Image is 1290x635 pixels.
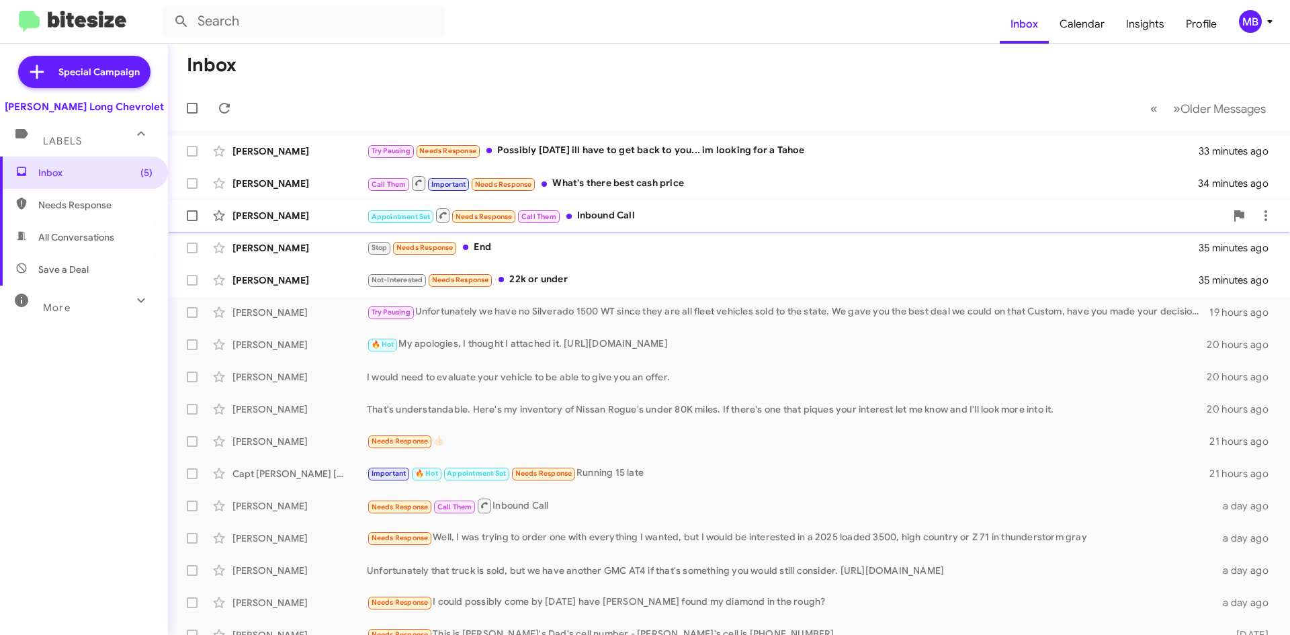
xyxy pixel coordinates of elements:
[232,177,367,190] div: [PERSON_NAME]
[140,166,153,179] span: (5)
[367,207,1225,224] div: Inbound Call
[372,308,411,316] span: Try Pausing
[367,175,1199,192] div: What's there best cash price
[372,437,429,446] span: Needs Response
[367,370,1207,384] div: I would need to evaluate your vehicle to be able to give you an offer.
[1215,596,1279,609] div: a day ago
[163,5,445,38] input: Search
[38,198,153,212] span: Needs Response
[367,564,1215,577] div: Unfortunately that truck is sold, but we have another GMC AT4 if that's something you would still...
[372,212,431,221] span: Appointment Set
[367,595,1215,610] div: I could possibly come by [DATE] have [PERSON_NAME] found my diamond in the rough?
[367,466,1209,481] div: Running 15 late
[372,180,406,189] span: Call Them
[1207,403,1279,416] div: 20 hours ago
[1228,10,1275,33] button: MB
[367,403,1207,416] div: That's understandable. Here's my inventory of Nissan Rogue's under 80K miles. If there's one that...
[1199,273,1279,287] div: 35 minutes ago
[367,530,1215,546] div: Well, I was trying to order one with everything I wanted, but I would be interested in a 2025 loa...
[38,263,89,276] span: Save a Deal
[372,469,406,478] span: Important
[1115,5,1175,44] a: Insights
[232,467,367,480] div: Capt [PERSON_NAME] [PERSON_NAME]
[367,304,1209,320] div: Unfortunately we have no Silverado 1500 WT since they are all fleet vehicles sold to the state. W...
[232,338,367,351] div: [PERSON_NAME]
[232,241,367,255] div: [PERSON_NAME]
[1239,10,1262,33] div: MB
[18,56,150,88] a: Special Campaign
[515,469,572,478] span: Needs Response
[1049,5,1115,44] a: Calendar
[1175,5,1228,44] a: Profile
[1199,144,1279,158] div: 33 minutes ago
[367,497,1215,514] div: Inbound Call
[1173,100,1180,117] span: »
[1215,532,1279,545] div: a day ago
[1215,499,1279,513] div: a day ago
[187,54,236,76] h1: Inbox
[1165,95,1274,122] button: Next
[232,306,367,319] div: [PERSON_NAME]
[232,273,367,287] div: [PERSON_NAME]
[1199,241,1279,255] div: 35 minutes ago
[232,499,367,513] div: [PERSON_NAME]
[1209,467,1279,480] div: 21 hours ago
[38,230,114,244] span: All Conversations
[1209,306,1279,319] div: 19 hours ago
[475,180,532,189] span: Needs Response
[1207,370,1279,384] div: 20 hours ago
[5,100,164,114] div: [PERSON_NAME] Long Chevrolet
[232,596,367,609] div: [PERSON_NAME]
[432,276,489,284] span: Needs Response
[1000,5,1049,44] a: Inbox
[367,143,1199,159] div: Possibly [DATE] ill have to get back to you... im looking for a Tahoe
[372,534,429,542] span: Needs Response
[437,503,472,511] span: Call Them
[431,180,466,189] span: Important
[447,469,506,478] span: Appointment Set
[367,240,1199,255] div: End
[43,135,82,147] span: Labels
[232,532,367,545] div: [PERSON_NAME]
[372,243,388,252] span: Stop
[1150,100,1158,117] span: «
[1142,95,1166,122] button: Previous
[1199,177,1279,190] div: 34 minutes ago
[232,370,367,384] div: [PERSON_NAME]
[396,243,454,252] span: Needs Response
[1215,564,1279,577] div: a day ago
[372,276,423,284] span: Not-Interested
[372,503,429,511] span: Needs Response
[232,435,367,448] div: [PERSON_NAME]
[232,403,367,416] div: [PERSON_NAME]
[419,146,476,155] span: Needs Response
[521,212,556,221] span: Call Them
[38,166,153,179] span: Inbox
[372,598,429,607] span: Needs Response
[58,65,140,79] span: Special Campaign
[232,209,367,222] div: [PERSON_NAME]
[1143,95,1274,122] nav: Page navigation example
[1209,435,1279,448] div: 21 hours ago
[372,340,394,349] span: 🔥 Hot
[232,144,367,158] div: [PERSON_NAME]
[232,564,367,577] div: [PERSON_NAME]
[372,146,411,155] span: Try Pausing
[456,212,513,221] span: Needs Response
[1207,338,1279,351] div: 20 hours ago
[43,302,71,314] span: More
[367,272,1199,288] div: 22k or under
[1180,101,1266,116] span: Older Messages
[367,433,1209,449] div: 👍🏻
[367,337,1207,352] div: My apologies, I thought I attached it. [URL][DOMAIN_NAME]
[415,469,438,478] span: 🔥 Hot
